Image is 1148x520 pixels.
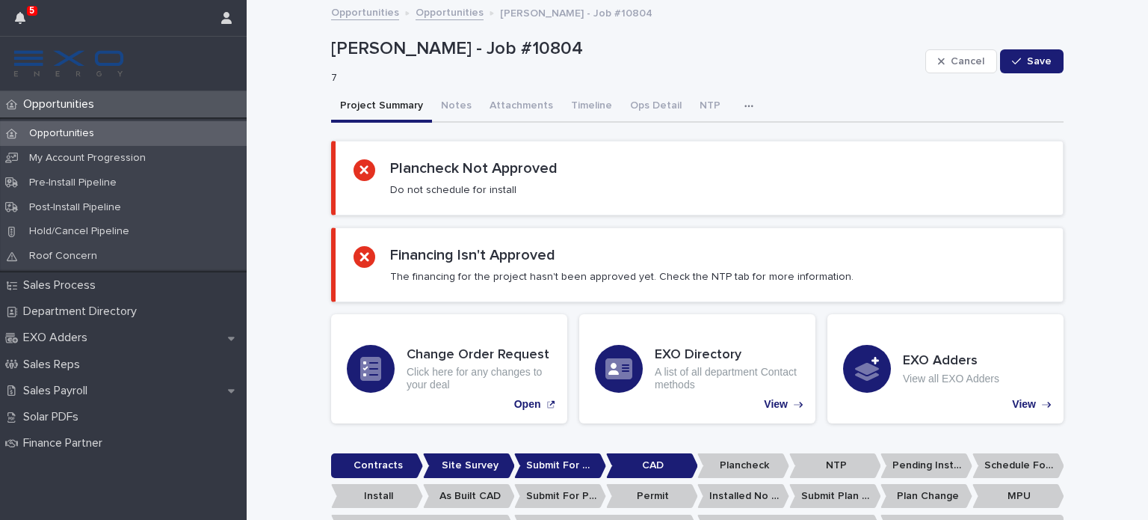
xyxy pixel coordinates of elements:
[789,484,881,509] p: Submit Plan Change
[764,398,788,411] p: View
[514,484,606,509] p: Submit For Permit
[17,250,109,263] p: Roof Concern
[925,49,997,73] button: Cancel
[331,453,423,478] p: Contracts
[1012,398,1036,411] p: View
[697,484,789,509] p: Installed No Permit
[514,453,606,478] p: Submit For CAD
[1027,56,1052,67] span: Save
[579,314,815,423] a: View
[621,91,691,123] button: Ops Detail
[562,91,621,123] button: Timeline
[17,436,114,450] p: Finance Partner
[1000,49,1064,73] button: Save
[17,225,141,238] p: Hold/Cancel Pipeline
[655,347,800,364] h3: EXO Directory
[390,159,558,177] h2: Plancheck Not Approved
[390,246,555,264] h2: Financing Isn't Approved
[655,366,800,391] p: A list of all department Contact methods
[17,410,90,424] p: Solar PDFs
[697,453,789,478] p: Plancheck
[17,331,99,345] p: EXO Adders
[17,305,149,319] p: Department Directory
[481,91,562,123] button: Attachments
[423,484,515,509] p: As Built CAD
[17,152,158,165] p: My Account Progression
[691,91,729,123] button: NTP
[331,72,913,85] p: 7
[407,347,552,364] h3: Change Order Request
[331,91,432,123] button: Project Summary
[390,183,516,197] p: Do not schedule for install
[331,3,399,20] a: Opportunities
[880,484,972,509] p: Plan Change
[903,373,999,385] p: View all EXO Adders
[17,201,133,214] p: Post-Install Pipeline
[12,49,126,79] img: FKS5r6ZBThi8E5hshIGi
[29,5,34,16] p: 5
[416,3,484,20] a: Opportunities
[15,9,34,36] div: 5
[407,366,552,391] p: Click here for any changes to your deal
[331,38,919,60] p: [PERSON_NAME] - Job #10804
[606,484,698,509] p: Permit
[17,97,106,111] p: Opportunities
[789,453,881,478] p: NTP
[432,91,481,123] button: Notes
[972,484,1064,509] p: MPU
[17,384,99,398] p: Sales Payroll
[17,177,129,189] p: Pre-Install Pipeline
[17,127,106,140] p: Opportunities
[903,353,999,370] h3: EXO Adders
[827,314,1064,423] a: View
[17,358,92,372] p: Sales Reps
[390,270,854,284] p: The financing for the project hasn't been approved yet. Check the NTP tab for more information.
[17,278,108,293] p: Sales Process
[331,484,423,509] p: Install
[972,453,1064,478] p: Schedule For Install
[514,398,541,411] p: Open
[606,453,698,478] p: CAD
[880,453,972,478] p: Pending Install Task
[423,453,515,478] p: Site Survey
[951,56,984,67] span: Cancel
[500,4,652,20] p: [PERSON_NAME] - Job #10804
[331,314,567,423] a: Open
